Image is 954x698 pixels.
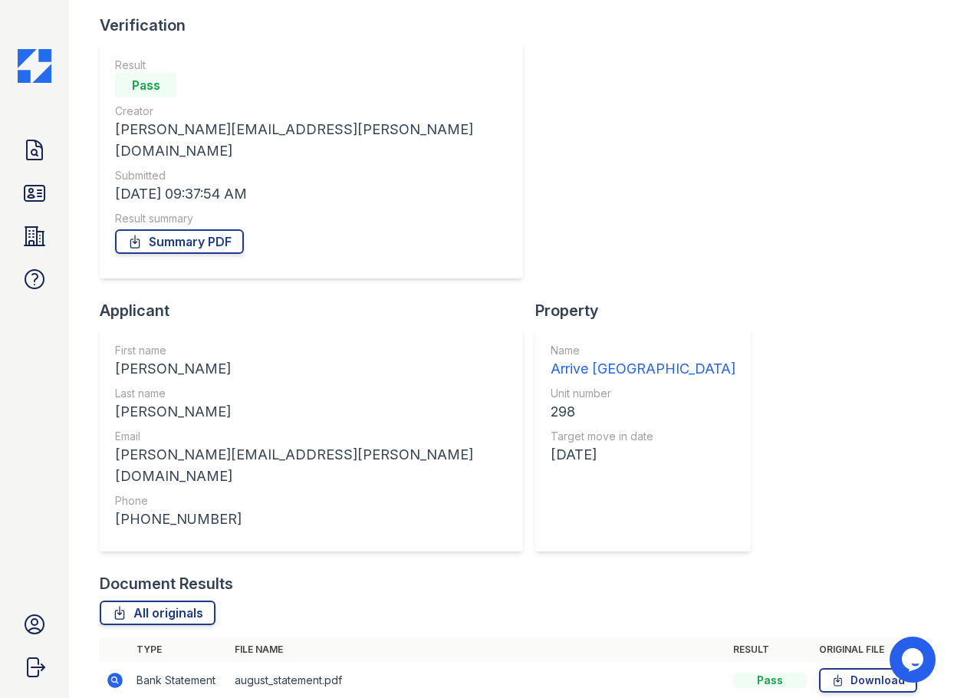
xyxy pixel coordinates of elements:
div: Arrive [GEOGRAPHIC_DATA] [551,358,735,380]
th: Original file [813,637,923,662]
div: [PHONE_NUMBER] [115,509,508,530]
div: Creator [115,104,508,119]
iframe: chat widget [890,637,939,683]
div: 298 [551,401,735,423]
div: Submitted [115,168,508,183]
a: Name Arrive [GEOGRAPHIC_DATA] [551,343,735,380]
a: Summary PDF [115,229,244,254]
a: Download [819,668,917,693]
div: Pass [733,673,807,688]
div: Verification [100,15,535,36]
div: [PERSON_NAME][EMAIL_ADDRESS][PERSON_NAME][DOMAIN_NAME] [115,119,508,162]
div: Last name [115,386,508,401]
div: Result summary [115,211,508,226]
th: File name [229,637,727,662]
div: [PERSON_NAME] [115,358,508,380]
div: Applicant [100,300,535,321]
a: All originals [100,601,215,625]
div: [PERSON_NAME][EMAIL_ADDRESS][PERSON_NAME][DOMAIN_NAME] [115,444,508,487]
th: Type [130,637,229,662]
div: Phone [115,493,508,509]
div: First name [115,343,508,358]
div: Email [115,429,508,444]
div: Result [115,58,508,73]
div: [PERSON_NAME] [115,401,508,423]
div: Target move in date [551,429,735,444]
div: Document Results [100,573,233,594]
th: Result [727,637,813,662]
div: [DATE] 09:37:54 AM [115,183,508,205]
div: Unit number [551,386,735,401]
div: [DATE] [551,444,735,466]
div: Property [535,300,763,321]
div: Name [551,343,735,358]
img: CE_Icon_Blue-c292c112584629df590d857e76928e9f676e5b41ef8f769ba2f05ee15b207248.png [18,49,51,83]
div: Pass [115,73,176,97]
